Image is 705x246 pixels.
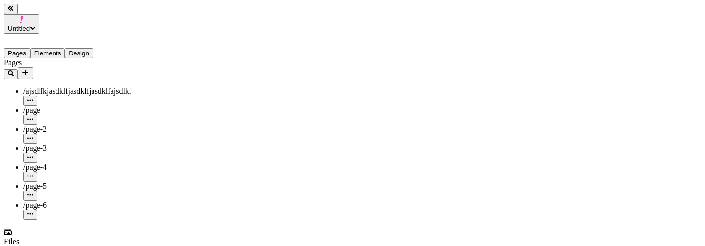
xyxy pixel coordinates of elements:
[23,125,47,133] span: /page-2
[23,87,131,95] span: /ajsdlfkjasdklfjasdklfjasdklfajsdlkf
[4,237,120,246] div: Files
[23,106,40,114] span: /page
[23,144,47,152] span: /page-3
[23,163,47,171] span: /page-4
[18,67,33,79] button: Add new
[8,25,30,32] span: Untitled
[23,182,47,190] span: /page-5
[4,14,39,34] button: Untitled
[30,48,65,58] button: Elements
[65,48,93,58] button: Design
[4,48,30,58] button: Pages
[23,201,47,209] span: /page-6
[4,58,120,67] div: Pages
